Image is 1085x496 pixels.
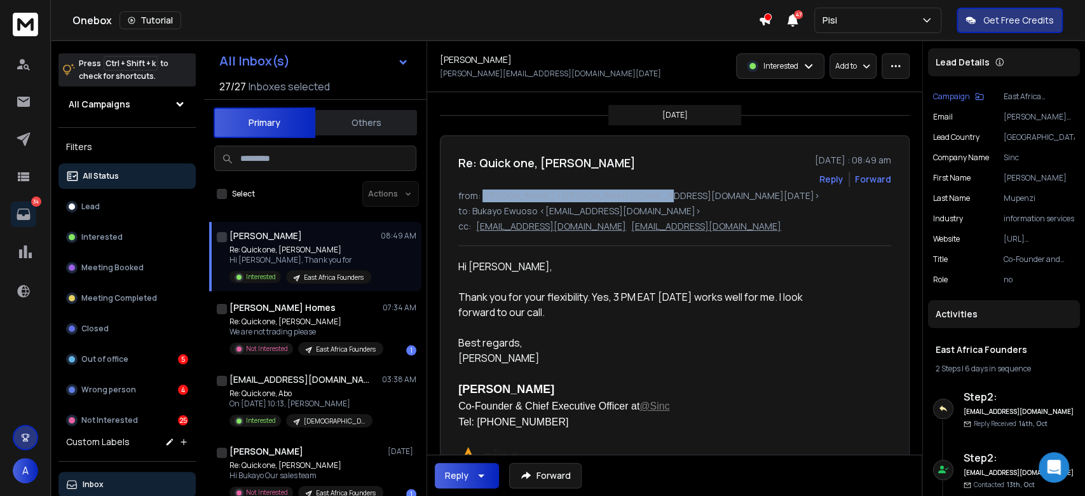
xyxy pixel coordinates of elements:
[1004,153,1075,163] p: Sinc
[933,112,953,122] p: Email
[383,303,416,313] p: 07:34 AM
[435,463,499,488] button: Reply
[229,317,382,327] p: Re: Quick one, [PERSON_NAME]
[69,98,130,111] h1: All Campaigns
[1004,234,1075,244] p: [URL][DOMAIN_NAME][DATE]
[246,272,276,282] p: Interested
[933,214,963,224] p: industry
[964,407,1075,417] h6: [EMAIL_ADDRESS][DOMAIN_NAME]
[458,417,568,427] font: Tel: [PHONE_NUMBER]
[763,61,798,71] p: Interested
[965,363,1031,374] span: 6 days in sequence
[815,154,891,167] p: [DATE] : 08:49 am
[964,450,1075,465] h6: Step 2 :
[316,345,376,354] p: East Africa Founders
[928,300,1080,328] div: Activities
[476,220,626,233] p: [EMAIL_ADDRESS][DOMAIN_NAME]
[631,220,781,233] p: [EMAIL_ADDRESS][DOMAIN_NAME]
[304,417,365,426] p: [DEMOGRAPHIC_DATA] Founders
[229,301,336,314] h1: [PERSON_NAME] Homes
[229,471,382,481] p: Hi Bukayo Our sales team
[219,79,246,94] span: 27 / 27
[458,401,670,411] font: Co-Founder & Chief Executive Officer at
[388,446,416,457] p: [DATE]
[662,110,688,120] p: [DATE]
[440,53,512,66] h1: [PERSON_NAME]
[458,220,471,233] p: cc:
[1019,419,1047,428] span: 14th, Oct
[1004,275,1075,285] p: no
[822,14,842,27] p: Pisi
[229,230,302,242] h1: [PERSON_NAME]
[936,343,1072,356] h1: East Africa Founders
[219,55,290,67] h1: All Inbox(s)
[229,399,372,409] p: On [DATE] 10:13, [PERSON_NAME]
[81,415,138,425] p: Not Interested
[1039,452,1069,483] div: Open Intercom Messenger
[229,245,371,255] p: Re: Quick one, [PERSON_NAME]
[983,14,1054,27] p: Get Free Credits
[509,463,582,488] button: Forward
[58,377,196,403] button: Wrong person4
[458,205,891,217] p: to: Bukayo Ewuoso <[EMAIL_ADDRESS][DOMAIN_NAME]>
[855,173,891,186] div: Forward
[229,445,303,458] h1: [PERSON_NAME]
[246,416,276,425] p: Interested
[933,275,948,285] p: role
[58,255,196,280] button: Meeting Booked
[1004,214,1075,224] p: information services
[81,263,144,273] p: Meeting Booked
[1007,480,1035,489] span: 13th, Oct
[933,193,970,203] p: Last Name
[1004,112,1075,122] p: [PERSON_NAME][EMAIL_ADDRESS][DOMAIN_NAME][DATE]
[639,401,669,411] a: @Sinc
[229,327,382,337] p: We are not trading please
[458,189,891,202] p: from: [PERSON_NAME] <[PERSON_NAME][EMAIL_ADDRESS][DOMAIN_NAME][DATE]>
[81,324,109,334] p: Closed
[11,202,36,227] a: 34
[178,354,188,364] div: 5
[304,273,364,282] p: East Africa Founders
[83,171,119,181] p: All Status
[58,138,196,156] h3: Filters
[936,363,960,374] span: 2 Steps
[178,385,188,395] div: 4
[229,460,382,471] p: Re: Quick one, [PERSON_NAME]
[58,194,196,219] button: Lead
[936,364,1072,374] div: |
[933,132,979,142] p: Lead Country
[1004,193,1075,203] p: Mupenzi
[835,61,857,71] p: Add to
[81,354,128,364] p: Out of office
[81,385,136,395] p: Wrong person
[458,154,636,172] h1: Re: Quick one, [PERSON_NAME]
[119,11,181,29] button: Tutorial
[933,173,971,183] p: First Name
[819,173,843,186] button: Reply
[933,92,984,102] button: Campaign
[458,446,519,471] img: AIorK4yd42KfOBE_w0tGLQ5vlRxiB0gAtz7kO1ZtJuKaxtbt-Ss0-OaY1gPAhnRrbOWTNMcJPb8ybmpyxhSC
[81,293,157,303] p: Meeting Completed
[104,56,158,71] span: Ctrl + Shift + k
[31,196,41,207] p: 34
[933,153,989,163] p: Company Name
[178,415,188,425] div: 25
[794,10,803,19] span: 47
[1004,254,1075,265] p: Co-Founder and CEO
[66,436,130,448] h3: Custom Labels
[229,255,371,265] p: Hi [PERSON_NAME], Thank you for
[974,480,1035,490] p: Contacted
[406,345,416,355] div: 1
[83,479,104,490] p: Inbox
[58,92,196,117] button: All Campaigns
[229,389,372,399] p: Re: Quick one, Abo
[81,232,123,242] p: Interested
[933,92,970,102] p: Campaign
[440,69,661,79] p: [PERSON_NAME][EMAIL_ADDRESS][DOMAIN_NAME][DATE]
[81,202,100,212] p: Lead
[13,458,38,483] button: A
[249,79,330,94] h3: Inboxes selected
[209,48,419,74] button: All Inbox(s)
[933,254,948,265] p: title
